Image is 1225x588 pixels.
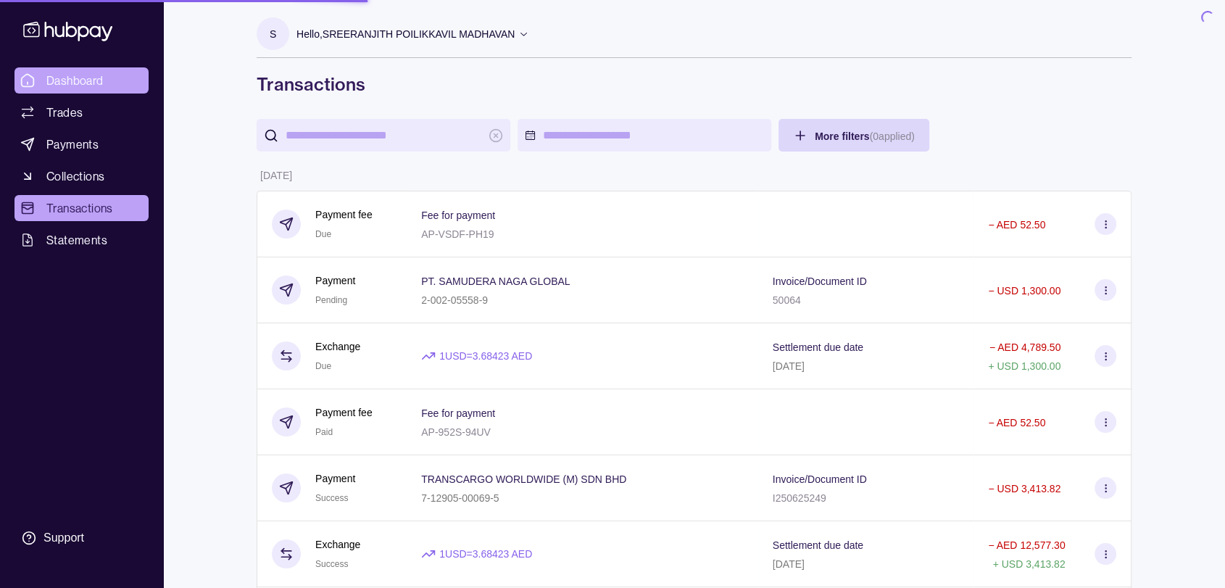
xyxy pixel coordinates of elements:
[315,273,355,289] p: Payment
[439,546,532,562] p: 1 USD = 3.68423 AED
[815,131,915,142] span: More filters
[296,26,515,42] p: Hello, SREERANJITH POILIKKAVIL MADHAVAN
[988,417,1045,428] p: − AED 52.50
[14,227,149,253] a: Statements
[988,539,1065,551] p: − AED 12,577.30
[315,339,360,355] p: Exchange
[46,136,99,153] span: Payments
[992,558,1065,570] p: + USD 3,413.82
[315,471,355,486] p: Payment
[315,559,348,569] span: Success
[988,219,1045,231] p: − AED 52.50
[421,276,570,287] p: PT. SAMUDERA NAGA GLOBAL
[315,361,331,371] span: Due
[46,72,104,89] span: Dashboard
[315,537,360,552] p: Exchange
[773,539,863,551] p: Settlement due date
[14,99,149,125] a: Trades
[421,228,494,240] p: AP-VSDF-PH19
[869,131,914,142] p: ( 0 applied)
[988,360,1060,372] p: + USD 1,300.00
[988,483,1060,494] p: − USD 3,413.82
[14,67,149,94] a: Dashboard
[14,131,149,157] a: Payments
[46,104,83,121] span: Trades
[14,163,149,189] a: Collections
[315,493,348,503] span: Success
[421,407,495,419] p: Fee for payment
[421,210,495,221] p: Fee for payment
[43,530,84,546] div: Support
[286,119,481,152] input: search
[773,492,826,504] p: I250625249
[315,295,347,305] span: Pending
[773,294,801,306] p: 50064
[14,195,149,221] a: Transactions
[439,348,532,364] p: 1 USD = 3.68423 AED
[778,119,929,152] button: More filters(0applied)
[421,473,626,485] p: TRANSCARGO WORLDWIDE (M) SDN BHD
[315,207,373,223] p: Payment fee
[421,426,491,438] p: AP-952S-94UV
[260,170,292,181] p: [DATE]
[46,167,104,185] span: Collections
[773,360,805,372] p: [DATE]
[773,558,805,570] p: [DATE]
[989,341,1060,353] p: − AED 4,789.50
[773,341,863,353] p: Settlement due date
[988,285,1060,297] p: − USD 1,300.00
[257,73,1131,96] h1: Transactions
[315,229,331,239] span: Due
[773,473,867,485] p: Invoice/Document ID
[14,523,149,553] a: Support
[421,492,499,504] p: 7-12905-00069-5
[46,231,107,249] span: Statements
[46,199,113,217] span: Transactions
[315,405,373,421] p: Payment fee
[421,294,488,306] p: 2-002-05558-9
[315,427,333,437] span: Paid
[773,276,867,287] p: Invoice/Document ID
[270,26,276,42] p: S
